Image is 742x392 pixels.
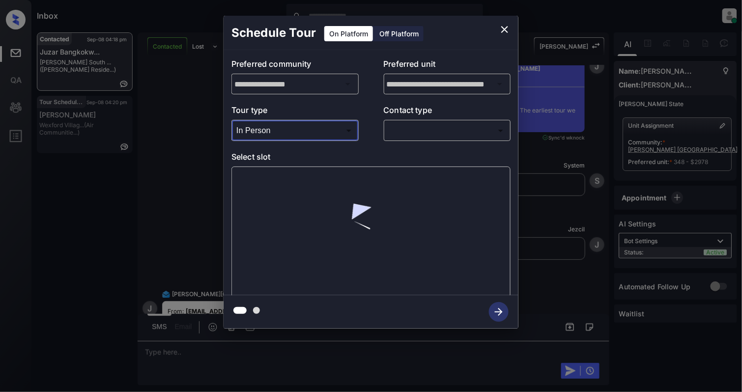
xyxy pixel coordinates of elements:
[384,104,511,120] p: Contact type
[234,122,356,139] div: In Person
[374,26,424,41] div: Off Platform
[384,58,511,74] p: Preferred unit
[483,299,514,325] button: btn-next
[231,151,511,167] p: Select slot
[231,58,359,74] p: Preferred community
[314,174,429,290] img: loaderv1.7921fd1ed0a854f04152.gif
[495,20,514,39] button: close
[324,26,373,41] div: On Platform
[224,16,324,50] h2: Schedule Tour
[231,104,359,120] p: Tour type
